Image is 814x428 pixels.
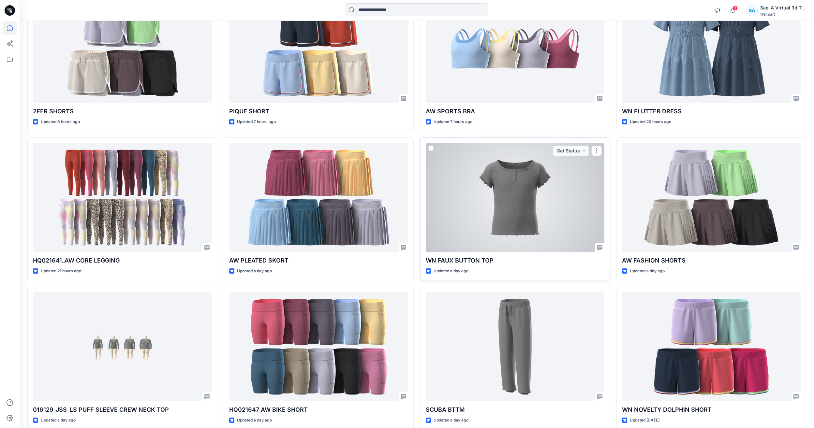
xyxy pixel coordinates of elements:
p: Updated 7 hours ago [434,119,472,125]
div: SA [746,5,758,16]
p: AW FASHION SHORTS [622,256,801,265]
p: 2FER SHORTS [33,107,212,116]
a: WN NOVELTY DOLPHIN SHORT [622,292,801,401]
p: PIQUE SHORT [229,107,408,116]
p: Updated a day ago [41,417,76,424]
div: Sae-A Virtual 3d Team [760,4,806,12]
p: Updated 7 hours ago [237,119,276,125]
p: WN NOVELTY DOLPHIN SHORT [622,405,801,414]
p: Updated a day ago [434,268,468,275]
p: WN FLUTTER DRESS [622,107,801,116]
p: Updated 20 hours ago [630,119,671,125]
p: Updated a day ago [434,417,468,424]
a: HQ021641_AW CORE LEGGING [33,143,212,252]
a: AW FASHION SHORTS [622,143,801,252]
p: SCUBA BTTM [426,405,604,414]
p: Updated a day ago [237,268,272,275]
a: HQ021647_AW BIKE SHORT [229,292,408,401]
p: WN FAUX BUTTON TOP [426,256,604,265]
p: Updated a day ago [237,417,272,424]
p: Updated [DATE] [630,417,659,424]
a: WN FAUX BUTTON TOP [426,143,604,252]
p: HQ021641_AW CORE LEGGING [33,256,212,265]
p: Updated 6 hours ago [41,119,80,125]
p: AW PLEATED SKORT [229,256,408,265]
a: SCUBA BTTM [426,292,604,401]
span: 3 [733,6,738,11]
p: Updated a day ago [630,268,665,275]
a: AW PLEATED SKORT [229,143,408,252]
p: AW SPORTS BRA [426,107,604,116]
p: HQ021647_AW BIKE SHORT [229,405,408,414]
a: 016129_JSS_LS PUFF SLEEVE CREW NECK TOP [33,292,212,401]
div: Walmart [760,12,806,17]
p: Updated 21 hours ago [41,268,81,275]
p: 016129_JSS_LS PUFF SLEEVE CREW NECK TOP [33,405,212,414]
